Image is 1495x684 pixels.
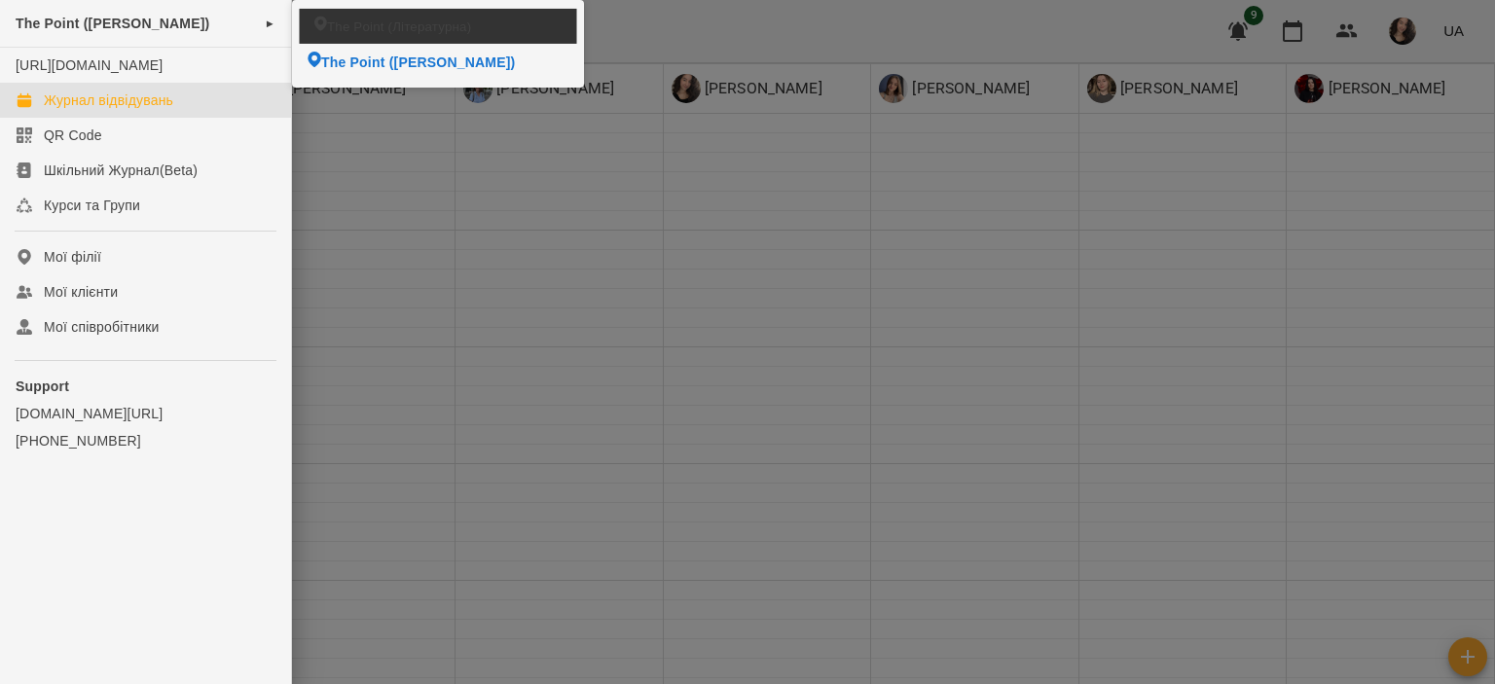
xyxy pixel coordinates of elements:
[44,282,118,302] div: Мої клієнти
[44,317,160,337] div: Мої співробітники
[321,53,515,72] span: The Point ([PERSON_NAME])
[16,431,275,450] a: [PHONE_NUMBER]
[16,57,163,73] a: [URL][DOMAIN_NAME]
[16,377,275,396] p: Support
[44,126,102,145] div: QR Code
[16,404,275,423] a: [DOMAIN_NAME][URL]
[44,90,173,110] div: Журнал відвідувань
[265,16,275,31] span: ►
[44,196,140,215] div: Курси та Групи
[327,17,471,35] span: The Point (Літературна)
[44,161,198,180] div: Шкільний Журнал(Beta)
[44,247,101,267] div: Мої філії
[16,16,209,31] span: The Point ([PERSON_NAME])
